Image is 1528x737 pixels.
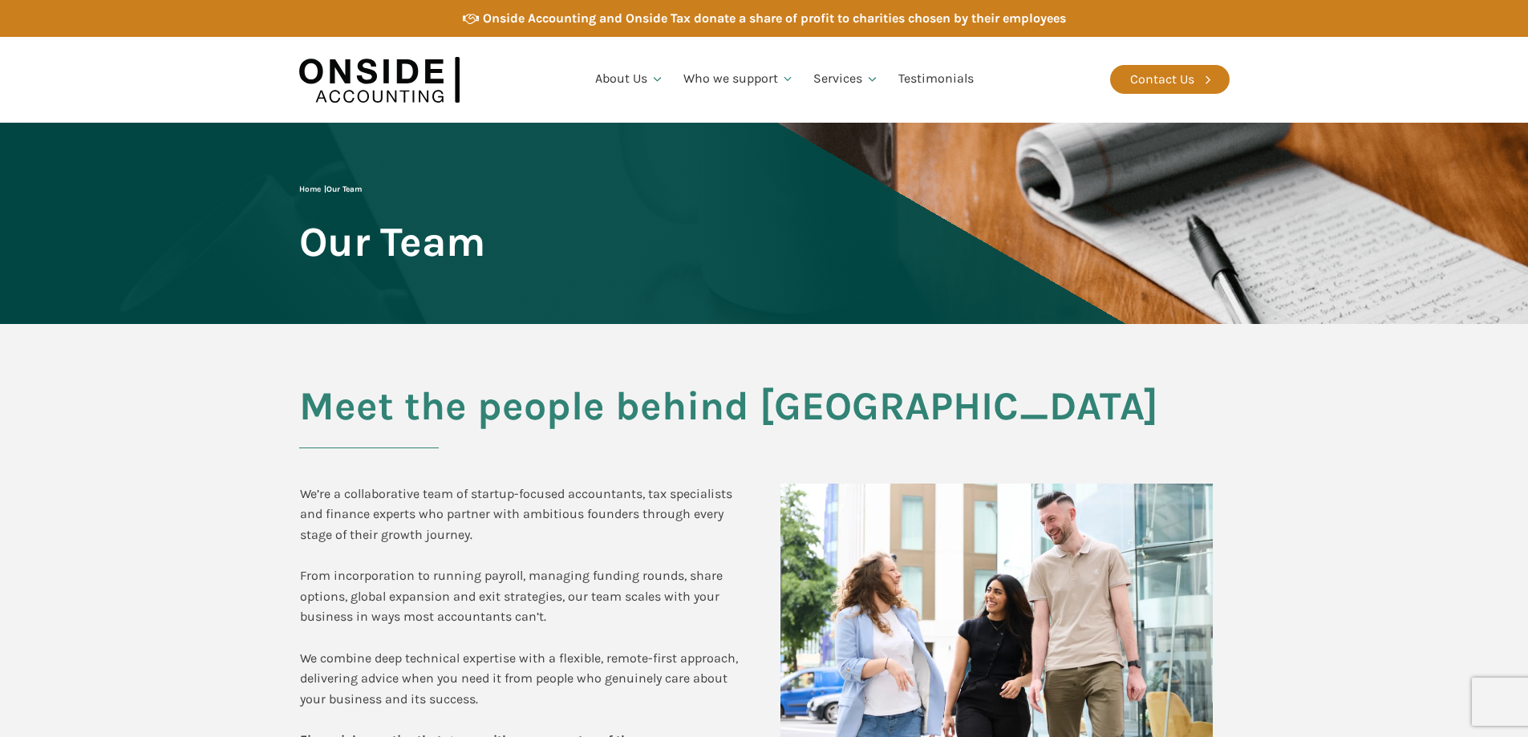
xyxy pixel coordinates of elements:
[674,52,805,107] a: Who we support
[804,52,889,107] a: Services
[889,52,983,107] a: Testimonials
[299,220,485,264] span: Our Team
[299,184,321,194] a: Home
[483,8,1066,29] div: Onside Accounting and Onside Tax donate a share of profit to charities chosen by their employees
[586,52,674,107] a: About Us
[1130,69,1194,90] div: Contact Us
[299,184,362,194] span: |
[1110,65,1230,94] a: Contact Us
[299,384,1230,448] h2: Meet the people behind [GEOGRAPHIC_DATA]
[299,49,460,111] img: Onside Accounting
[326,184,362,194] span: Our Team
